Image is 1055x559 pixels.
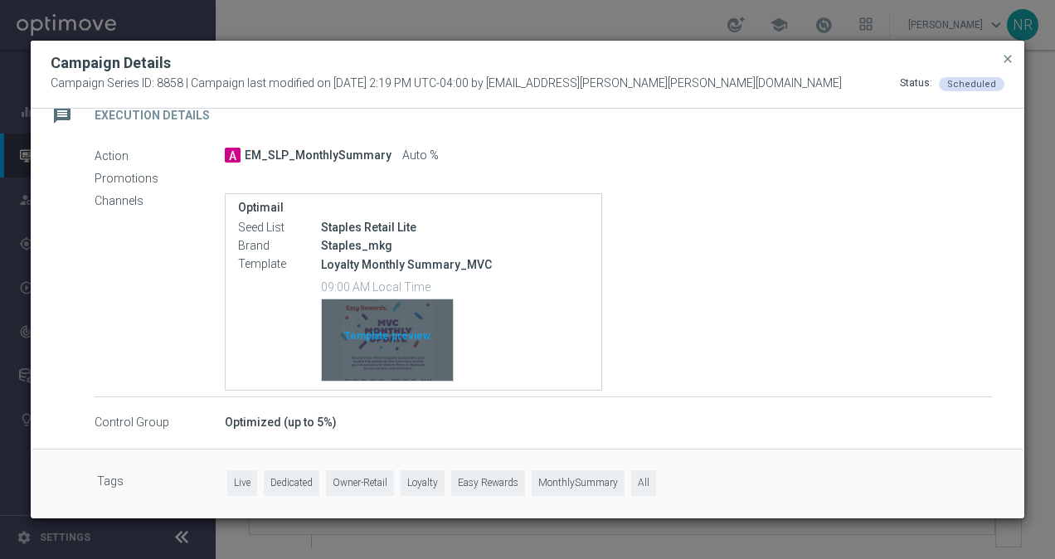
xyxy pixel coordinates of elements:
p: 09:00 AM Local Time [321,278,589,294]
span: A [225,148,241,163]
label: Seed List [238,221,321,236]
div: Status: [900,76,932,91]
p: Loyalty Monthly Summary_MVC [321,257,589,272]
label: Channels [95,193,225,208]
label: Control Group [95,416,225,430]
label: Brand [238,239,321,254]
div: Optimized (up to 5%) [225,414,992,430]
label: Promotions [95,171,225,186]
span: Owner-Retail [326,470,394,496]
span: Campaign Series ID: 8858 | Campaign last modified on [DATE] 2:19 PM UTC-04:00 by [EMAIL_ADDRESS][... [51,76,842,91]
h2: Campaign Details [51,53,171,73]
label: Action [95,148,225,163]
span: Live [227,470,257,496]
span: close [1001,52,1014,66]
span: Auto % [402,148,439,163]
span: All [631,470,656,496]
label: Template [238,257,321,272]
div: Staples Retail Lite [321,219,589,236]
span: EM_SLP_MonthlySummary [245,148,391,163]
span: Loyalty [401,470,445,496]
span: Dedicated [264,470,319,496]
span: MonthlySummary [532,470,625,496]
label: Tags [97,470,227,496]
span: Scheduled [947,79,996,90]
div: Template preview [322,299,453,381]
i: message [47,100,77,130]
button: Template preview [321,299,454,382]
label: Optimail [238,201,589,215]
colored-tag: Scheduled [939,76,1004,90]
h2: Execution Details [95,108,210,124]
span: Easy Rewards [451,470,525,496]
div: Staples_mkg [321,237,589,254]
